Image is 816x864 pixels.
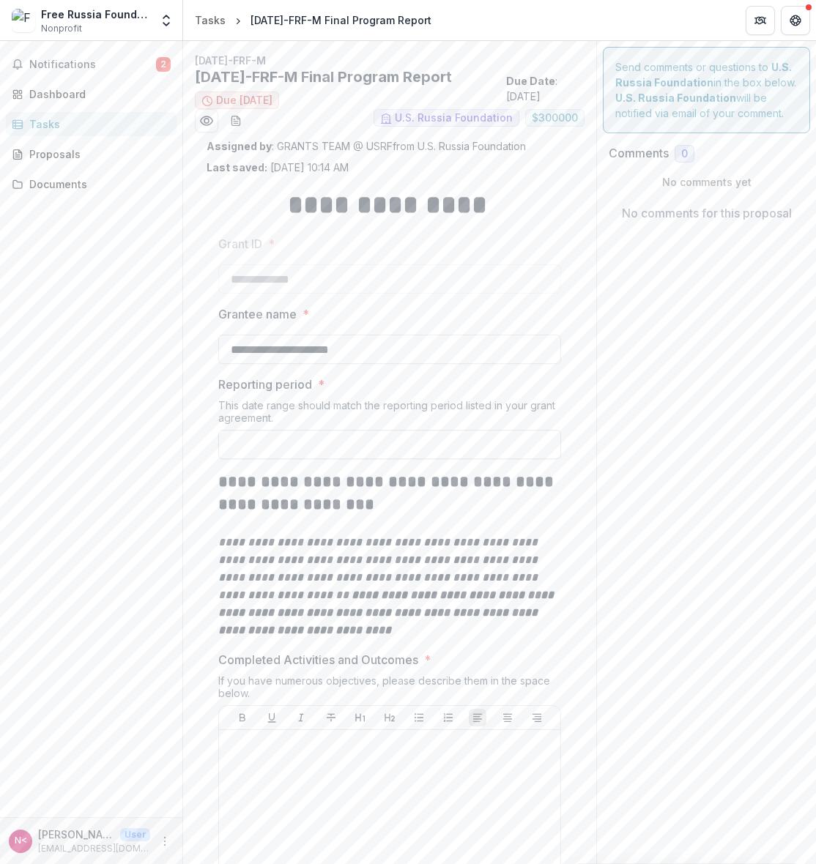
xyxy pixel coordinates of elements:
[207,161,267,174] strong: Last saved:
[12,9,35,32] img: Free Russia Foundation
[207,140,272,152] strong: Assigned by
[609,174,804,190] p: No comments yet
[207,160,349,175] p: [DATE] 10:14 AM
[120,828,150,841] p: User
[469,709,486,726] button: Align Left
[189,10,231,31] a: Tasks
[195,12,226,28] div: Tasks
[156,833,174,850] button: More
[6,142,177,166] a: Proposals
[499,709,516,726] button: Align Center
[218,651,418,669] p: Completed Activities and Outcomes
[29,116,165,132] div: Tasks
[218,399,561,430] div: This date range should match the reporting period listed in your grant agreement.
[218,674,561,705] div: If you have numerous objectives, please describe them in the space below.
[218,235,262,253] p: Grant ID
[6,82,177,106] a: Dashboard
[322,709,340,726] button: Strike
[29,176,165,192] div: Documents
[41,7,150,22] div: Free Russia Foundation
[609,146,669,160] h2: Comments
[207,138,573,154] p: : GRANTS TEAM @ USRF from U.S. Russia Foundation
[781,6,810,35] button: Get Help
[156,6,177,35] button: Open entity switcher
[410,709,428,726] button: Bullet List
[195,53,585,68] p: [DATE]-FRF-M
[189,10,437,31] nav: breadcrumb
[156,57,171,72] span: 2
[218,305,297,323] p: Grantee name
[15,836,27,846] div: Natalia Arno <natalia.arno@4freerussia.org>
[506,73,585,104] p: : [DATE]
[29,86,165,102] div: Dashboard
[506,75,555,87] strong: Due Date
[38,842,150,855] p: [EMAIL_ADDRESS][DOMAIN_NAME]
[6,172,177,196] a: Documents
[615,92,736,104] strong: U.S. Russia Foundation
[234,709,251,726] button: Bold
[395,112,513,124] span: U.S. Russia Foundation
[292,709,310,726] button: Italicize
[381,709,398,726] button: Heading 2
[41,22,82,35] span: Nonprofit
[216,94,272,107] span: Due [DATE]
[528,709,546,726] button: Align Right
[218,376,312,393] p: Reporting period
[603,47,810,133] div: Send comments or questions to in the box below. will be notified via email of your comment.
[38,827,114,842] p: [PERSON_NAME] <[PERSON_NAME][EMAIL_ADDRESS][PERSON_NAME][DOMAIN_NAME]>
[6,53,177,76] button: Notifications2
[263,709,281,726] button: Underline
[352,709,369,726] button: Heading 1
[439,709,457,726] button: Ordered List
[746,6,775,35] button: Partners
[532,112,578,124] span: $ 300000
[6,112,177,136] a: Tasks
[622,204,792,222] p: No comments for this proposal
[29,146,165,162] div: Proposals
[251,12,431,28] div: [DATE]-FRF-M Final Program Report
[224,109,248,133] button: download-word-button
[195,109,218,133] button: Preview 4c9edfb5-2c77-4787-a498-056b18606d5f.pdf
[681,148,688,160] span: 0
[195,68,500,86] h2: [DATE]-FRF-M Final Program Report
[29,59,156,71] span: Notifications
